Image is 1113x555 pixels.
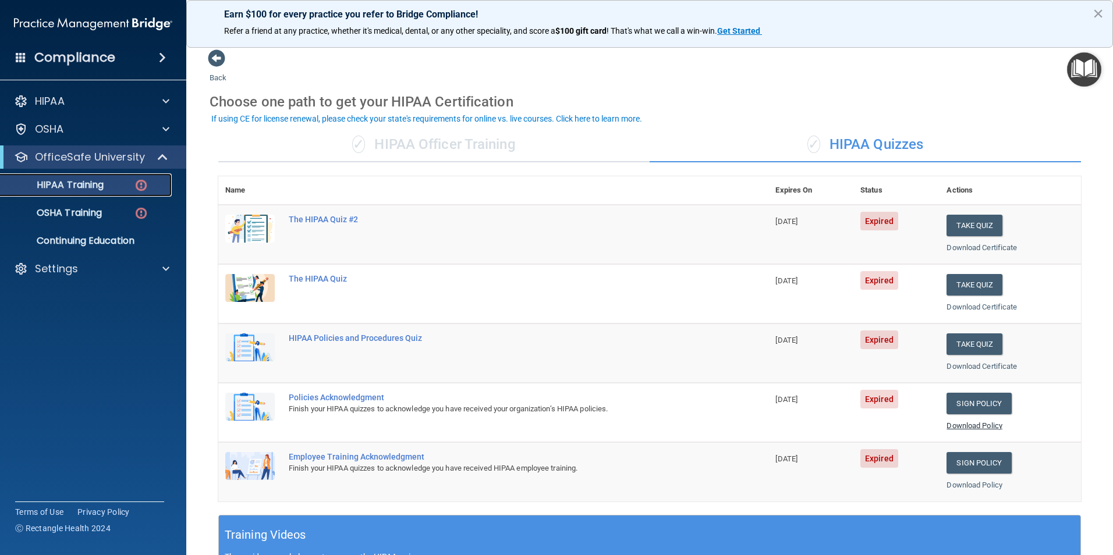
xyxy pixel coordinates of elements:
img: danger-circle.6113f641.png [134,206,148,220]
button: Open Resource Center [1067,52,1101,87]
div: Employee Training Acknowledgment [289,452,710,461]
div: If using CE for license renewal, please check your state's requirements for online vs. live cours... [211,115,642,123]
button: Close [1093,4,1104,23]
h5: Training Videos [225,525,306,545]
a: Download Policy [947,421,1002,430]
h4: Compliance [34,49,115,66]
a: OSHA [14,122,169,136]
div: Choose one path to get your HIPAA Certification [210,85,1090,119]
span: ✓ [352,136,365,153]
button: Take Quiz [947,215,1002,236]
span: [DATE] [775,217,797,226]
span: ! That's what we call a win-win. [607,26,717,35]
span: [DATE] [775,276,797,285]
div: Finish your HIPAA quizzes to acknowledge you have received your organization’s HIPAA policies. [289,402,710,416]
a: Privacy Policy [77,506,130,518]
span: Expired [860,330,898,349]
img: PMB logo [14,12,172,35]
div: HIPAA Officer Training [218,127,650,162]
a: Download Policy [947,481,1002,489]
div: HIPAA Policies and Procedures Quiz [289,333,710,343]
span: Expired [860,271,898,290]
a: Terms of Use [15,506,63,518]
a: Sign Policy [947,452,1011,474]
span: ✓ [807,136,820,153]
span: Expired [860,212,898,230]
span: [DATE] [775,395,797,404]
p: Continuing Education [8,235,166,247]
div: The HIPAA Quiz [289,274,710,283]
p: OSHA Training [8,207,102,219]
p: HIPAA [35,94,65,108]
span: Expired [860,449,898,468]
p: OSHA [35,122,64,136]
strong: $100 gift card [555,26,607,35]
p: OfficeSafe University [35,150,145,164]
a: Get Started [717,26,762,35]
a: Download Certificate [947,303,1017,311]
a: Sign Policy [947,393,1011,414]
span: Ⓒ Rectangle Health 2024 [15,522,111,534]
strong: Get Started [717,26,760,35]
th: Expires On [768,176,853,205]
a: Download Certificate [947,243,1017,252]
span: Refer a friend at any practice, whether it's medical, dental, or any other speciality, and score a [224,26,555,35]
button: Take Quiz [947,333,1002,355]
p: Earn $100 for every practice you refer to Bridge Compliance! [224,9,1075,20]
div: The HIPAA Quiz #2 [289,215,710,224]
button: If using CE for license renewal, please check your state's requirements for online vs. live cours... [210,113,644,124]
div: HIPAA Quizzes [650,127,1081,162]
button: Take Quiz [947,274,1002,296]
div: Finish your HIPAA quizzes to acknowledge you have received HIPAA employee training. [289,461,710,475]
span: [DATE] [775,454,797,463]
th: Name [218,176,282,205]
th: Actions [940,176,1081,205]
span: [DATE] [775,336,797,344]
img: danger-circle.6113f641.png [134,178,148,193]
a: Download Certificate [947,362,1017,371]
a: Back [210,59,226,82]
span: Expired [860,390,898,408]
a: HIPAA [14,94,169,108]
a: OfficeSafe University [14,150,169,164]
div: Policies Acknowledgment [289,393,710,402]
th: Status [853,176,940,205]
p: HIPAA Training [8,179,104,191]
p: Settings [35,262,78,276]
a: Settings [14,262,169,276]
